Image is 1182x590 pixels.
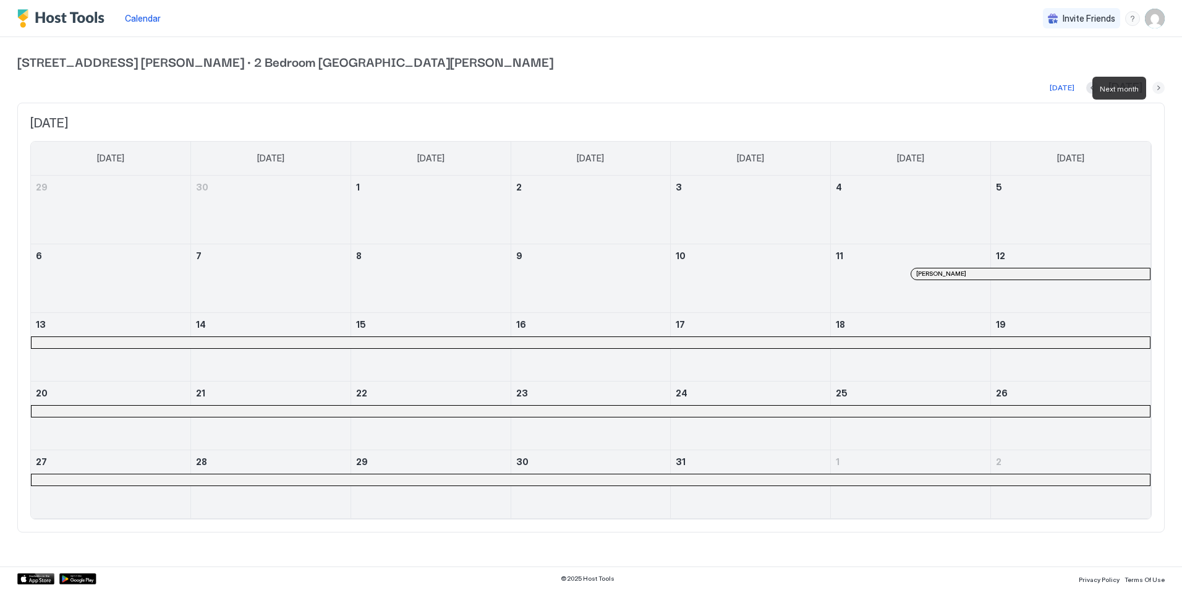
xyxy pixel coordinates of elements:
a: August 1, 2025 [831,450,990,473]
a: July 9, 2025 [511,244,671,267]
td: July 25, 2025 [831,381,991,450]
td: July 15, 2025 [351,312,511,381]
a: Google Play Store [59,573,96,584]
span: 30 [196,182,208,192]
span: Terms Of Use [1125,576,1165,583]
span: 1 [836,456,840,467]
span: © 2025 Host Tools [561,575,614,583]
td: July 29, 2025 [351,450,511,518]
td: July 14, 2025 [191,312,351,381]
td: July 3, 2025 [671,176,831,244]
a: Tuesday [405,142,457,175]
span: 9 [516,250,522,261]
span: 19 [996,319,1006,330]
a: July 26, 2025 [991,382,1150,404]
a: July 19, 2025 [991,313,1150,336]
span: [STREET_ADDRESS] [PERSON_NAME] · 2 Bedroom [GEOGRAPHIC_DATA][PERSON_NAME] [17,52,1165,71]
span: 23 [516,388,528,398]
a: July 15, 2025 [351,313,511,336]
td: July 10, 2025 [671,244,831,312]
a: Monday [245,142,297,175]
span: [DATE] [577,153,604,164]
td: July 6, 2025 [31,244,191,312]
div: [PERSON_NAME] [916,270,1145,278]
span: [DATE] [97,153,124,164]
td: July 23, 2025 [511,381,671,450]
a: July 10, 2025 [671,244,830,267]
a: Calendar [125,12,161,25]
span: 6 [36,250,42,261]
td: July 28, 2025 [191,450,351,518]
td: July 26, 2025 [990,381,1150,450]
td: July 19, 2025 [990,312,1150,381]
span: 30 [516,456,529,467]
td: August 2, 2025 [990,450,1150,518]
span: Invite Friends [1063,13,1115,24]
span: 29 [36,182,48,192]
a: July 7, 2025 [191,244,351,267]
a: July 3, 2025 [671,176,830,199]
button: [DATE] [1048,80,1076,95]
a: July 29, 2025 [351,450,511,473]
a: Saturday [1045,142,1097,175]
span: 28 [196,456,207,467]
div: User profile [1145,9,1165,28]
span: 27 [36,456,47,467]
div: Host Tools Logo [17,9,110,28]
a: App Store [17,573,54,584]
td: July 22, 2025 [351,381,511,450]
td: July 2, 2025 [511,176,671,244]
a: July 8, 2025 [351,244,511,267]
td: July 12, 2025 [990,244,1150,312]
span: 11 [836,250,843,261]
span: [DATE] [897,153,924,164]
span: 14 [196,319,206,330]
button: Next month [1152,82,1165,94]
a: July 27, 2025 [31,450,190,473]
a: July 2, 2025 [511,176,671,199]
a: July 25, 2025 [831,382,990,404]
a: Sunday [85,142,137,175]
div: [DATE] [1050,82,1074,93]
a: Friday [885,142,937,175]
a: July 11, 2025 [831,244,990,267]
td: July 5, 2025 [990,176,1150,244]
a: August 2, 2025 [991,450,1150,473]
span: [DATE] [30,116,1152,131]
button: Previous month [1086,82,1099,94]
a: Wednesday [564,142,616,175]
a: July 12, 2025 [991,244,1150,267]
span: 29 [356,456,368,467]
td: June 29, 2025 [31,176,191,244]
span: 8 [356,250,362,261]
span: 4 [836,182,842,192]
td: August 1, 2025 [831,450,991,518]
td: July 20, 2025 [31,381,191,450]
a: Thursday [725,142,776,175]
td: July 13, 2025 [31,312,191,381]
a: July 21, 2025 [191,382,351,404]
a: June 29, 2025 [31,176,190,199]
span: [DATE] [1057,153,1084,164]
span: [DATE] [257,153,284,164]
span: 24 [676,388,687,398]
span: 12 [996,250,1005,261]
a: July 28, 2025 [191,450,351,473]
td: July 31, 2025 [671,450,831,518]
span: 2 [516,182,522,192]
span: 22 [356,388,367,398]
td: July 24, 2025 [671,381,831,450]
a: July 16, 2025 [511,313,671,336]
span: 2 [996,456,1001,467]
div: menu [1125,11,1140,26]
span: 7 [196,250,202,261]
span: 15 [356,319,366,330]
td: July 18, 2025 [831,312,991,381]
a: July 24, 2025 [671,382,830,404]
a: July 30, 2025 [511,450,671,473]
span: 10 [676,250,686,261]
a: July 6, 2025 [31,244,190,267]
td: July 4, 2025 [831,176,991,244]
